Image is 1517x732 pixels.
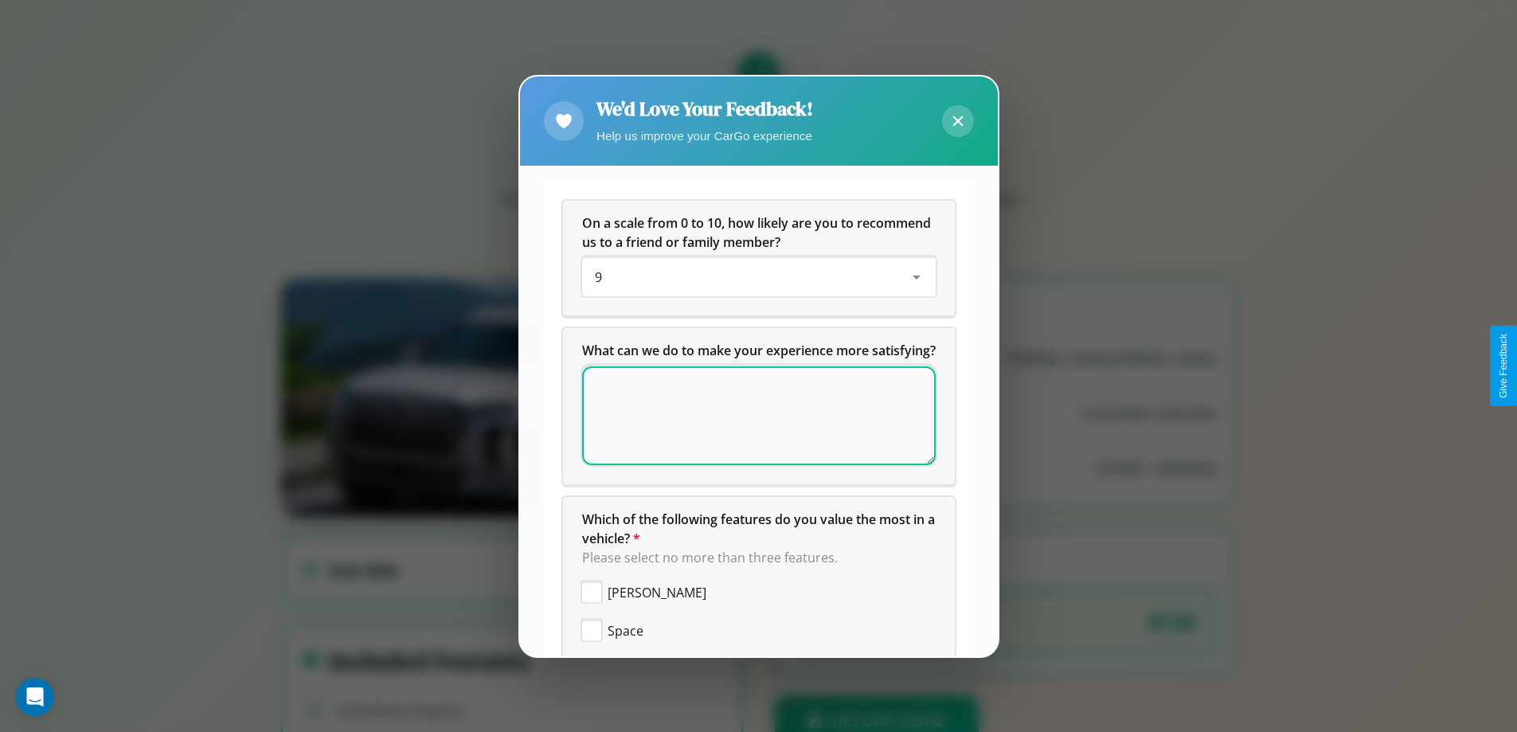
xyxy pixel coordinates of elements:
span: Which of the following features do you value the most in a vehicle? [582,511,938,547]
span: 9 [595,268,602,286]
h5: On a scale from 0 to 10, how likely are you to recommend us to a friend or family member? [582,213,936,252]
div: Open Intercom Messenger [16,678,54,716]
span: On a scale from 0 to 10, how likely are you to recommend us to a friend or family member? [582,214,934,251]
span: Please select no more than three features. [582,549,838,566]
div: On a scale from 0 to 10, how likely are you to recommend us to a friend or family member? [582,258,936,296]
span: Space [608,621,643,640]
span: [PERSON_NAME] [608,583,706,602]
span: What can we do to make your experience more satisfying? [582,342,936,359]
div: On a scale from 0 to 10, how likely are you to recommend us to a friend or family member? [563,201,955,315]
p: Help us improve your CarGo experience [596,125,813,147]
h2: We'd Love Your Feedback! [596,96,813,122]
div: Give Feedback [1498,334,1509,398]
